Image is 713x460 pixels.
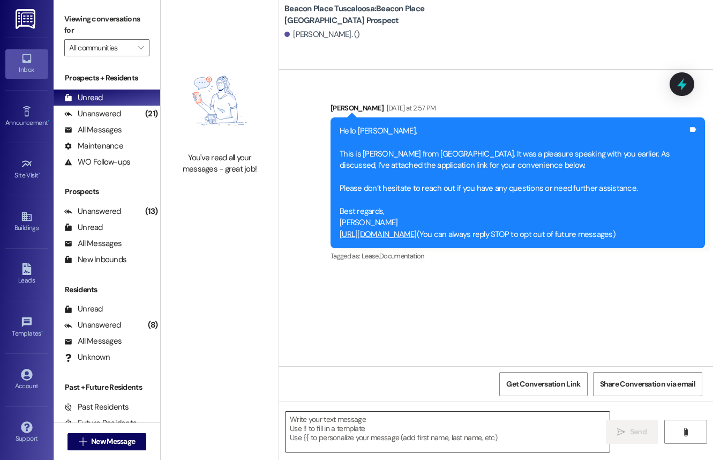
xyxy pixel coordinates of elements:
[41,328,43,336] span: •
[384,102,436,114] div: [DATE] at 2:57 PM
[172,152,267,175] div: You've read all your messages - great job!
[64,402,129,413] div: Past Residents
[64,140,123,152] div: Maintenance
[600,379,695,390] span: Share Conversation via email
[593,372,702,396] button: Share Conversation via email
[379,251,424,261] span: Documentation
[145,317,160,333] div: (8)
[69,39,132,56] input: All communities
[506,379,580,390] span: Get Conversation Link
[54,284,160,295] div: Residents
[5,49,48,78] a: Inbox
[64,303,103,315] div: Unread
[138,43,144,52] i: 
[630,426,647,437] span: Send
[5,207,48,236] a: Buildings
[340,229,417,240] a: [URL][DOMAIN_NAME]
[5,313,48,342] a: Templates •
[331,248,705,264] div: Tagged as:
[64,157,130,168] div: WO Follow-ups
[64,206,121,217] div: Unanswered
[64,418,137,429] div: Future Residents
[362,251,379,261] span: Lease ,
[142,203,160,220] div: (13)
[284,29,360,40] div: [PERSON_NAME]. ()
[284,3,499,26] b: Beacon Place Tuscaloosa: Beacon Place [GEOGRAPHIC_DATA] Prospect
[79,437,87,446] i: 
[64,124,122,136] div: All Messages
[5,260,48,289] a: Leads
[64,238,122,249] div: All Messages
[340,125,688,240] div: Hello [PERSON_NAME], This is [PERSON_NAME] from [GEOGRAPHIC_DATA]. It was a pleasure speaking wit...
[54,382,160,393] div: Past + Future Residents
[64,222,103,233] div: Unread
[142,106,160,122] div: (21)
[64,92,103,103] div: Unread
[606,420,658,444] button: Send
[91,436,135,447] span: New Message
[48,117,49,125] span: •
[64,352,110,363] div: Unknown
[5,155,48,184] a: Site Visit •
[54,186,160,197] div: Prospects
[64,108,121,120] div: Unanswered
[617,428,625,436] i: 
[331,102,705,117] div: [PERSON_NAME]
[16,9,37,29] img: ResiDesk Logo
[39,170,40,177] span: •
[681,428,689,436] i: 
[64,336,122,347] div: All Messages
[67,433,147,450] button: New Message
[5,418,48,447] a: Support
[64,254,126,265] div: New Inbounds
[64,320,121,331] div: Unanswered
[499,372,587,396] button: Get Conversation Link
[64,11,149,39] label: Viewing conversations for
[54,72,160,84] div: Prospects + Residents
[172,55,267,147] img: empty-state
[5,366,48,395] a: Account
